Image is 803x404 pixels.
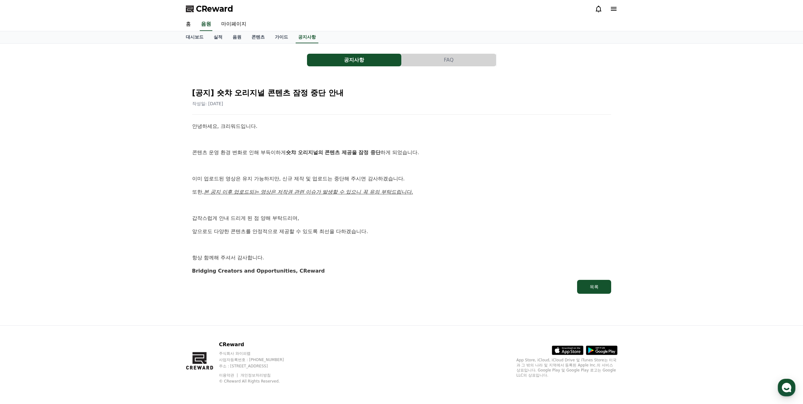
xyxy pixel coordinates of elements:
[192,175,611,183] p: 이미 업로드된 영상은 유지 가능하지만, 신규 제작 및 업로드는 중단해 주시면 감사하겠습니다.
[246,31,270,43] a: 콘텐츠
[181,31,209,43] a: 대시보드
[209,31,227,43] a: 실적
[192,101,223,106] span: 작성일: [DATE]
[192,88,611,98] h2: [공지] 숏챠 오리지널 콘텐츠 잠정 중단 안내
[219,357,296,362] p: 사업자등록번호 : [PHONE_NUMBER]
[219,351,296,356] p: 주식회사 와이피랩
[227,31,246,43] a: 음원
[296,31,318,43] a: 공지사항
[402,54,496,66] button: FAQ
[307,54,401,66] button: 공지사항
[186,4,233,14] a: CReward
[192,280,611,294] a: 목록
[200,18,212,31] a: 음원
[219,341,296,348] p: CReward
[590,284,599,290] div: 목록
[219,373,239,377] a: 이용약관
[577,280,611,294] button: 목록
[192,268,325,274] strong: Bridging Creators and Opportunities, CReward
[240,373,271,377] a: 개인정보처리방침
[219,379,296,384] p: © CReward All Rights Reserved.
[181,18,196,31] a: 홈
[216,18,251,31] a: 마이페이지
[219,364,296,369] p: 주소 : [STREET_ADDRESS]
[204,189,413,195] u: 본 공지 이후 업로드되는 영상은 저작권 관련 이슈가 발생할 수 있으니 꼭 유의 부탁드립니다.
[192,148,611,157] p: 콘텐츠 운영 환경 변화로 인해 부득이하게 하게 되었습니다.
[192,188,611,196] p: 또한,
[402,54,496,66] a: FAQ
[192,227,611,236] p: 앞으로도 다양한 콘텐츠를 안정적으로 제공할 수 있도록 최선을 다하겠습니다.
[517,358,617,378] p: App Store, iCloud, iCloud Drive 및 iTunes Store는 미국과 그 밖의 나라 및 지역에서 등록된 Apple Inc.의 서비스 상표입니다. Goo...
[196,4,233,14] span: CReward
[192,254,611,262] p: 항상 함께해 주셔서 감사합니다.
[286,149,381,155] strong: 숏챠 오리지널의 콘텐츠 제공을 잠정 중단
[192,122,611,130] p: 안녕하세요, 크리워드입니다.
[270,31,293,43] a: 가이드
[192,214,611,222] p: 갑작스럽게 안내 드리게 된 점 양해 부탁드리며,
